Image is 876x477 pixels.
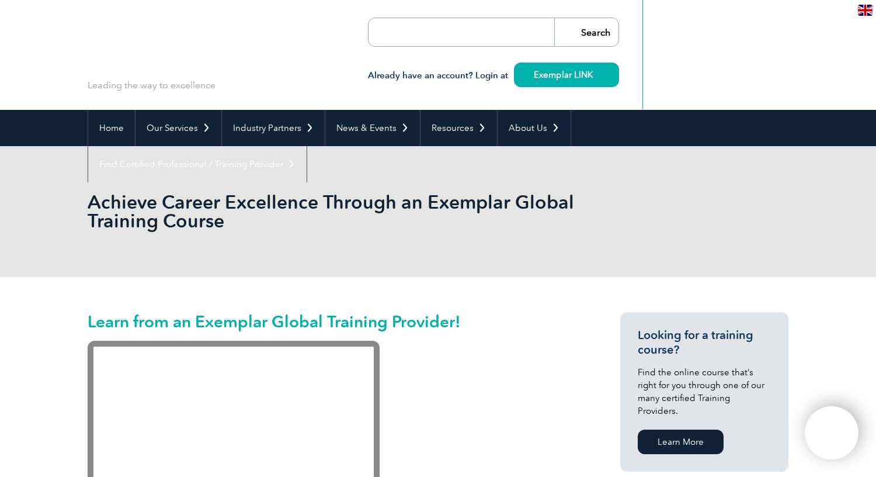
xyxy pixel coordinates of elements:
[593,71,599,78] img: svg+xml;nitro-empty-id=MzQ4OjIzMg==-1;base64,PHN2ZyB2aWV3Qm94PSIwIDAgMTEgMTEiIHdpZHRoPSIxMSIgaGVp...
[420,110,497,146] a: Resources
[88,110,135,146] a: Home
[88,193,578,230] h2: Achieve Career Excellence Through an Exemplar Global Training Course
[858,5,872,16] img: en
[325,110,420,146] a: News & Events
[88,79,215,92] p: Leading the way to excellence
[222,110,325,146] a: Industry Partners
[498,110,571,146] a: About Us
[638,430,724,454] a: Learn More
[554,18,618,46] input: Search
[368,68,619,83] h3: Already have an account? Login at
[638,366,771,417] p: Find the online course that’s right for you through one of our many certified Training Providers.
[88,312,578,331] h2: Learn from an Exemplar Global Training Provider!
[817,419,846,448] img: svg+xml;nitro-empty-id=ODU3OjExNg==-1;base64,PHN2ZyB2aWV3Qm94PSIwIDAgNDAwIDQwMCIgd2lkdGg9IjQwMCIg...
[88,146,307,182] a: Find Certified Professional / Training Provider
[638,328,771,357] h3: Looking for a training course?
[135,110,221,146] a: Our Services
[514,63,619,87] a: Exemplar LINK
